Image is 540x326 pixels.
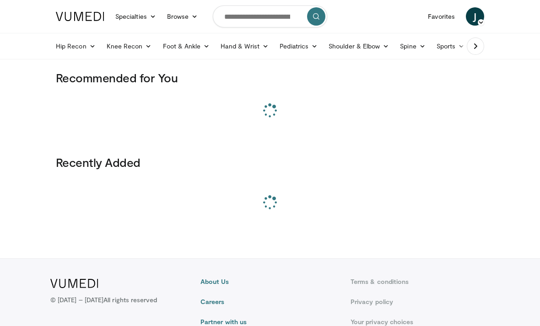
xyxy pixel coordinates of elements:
a: About Us [200,277,340,286]
a: Careers [200,297,340,306]
a: Favorites [422,7,460,26]
span: All rights reserved [103,296,157,304]
a: Specialties [110,7,162,26]
a: Privacy policy [351,297,490,306]
a: Terms & conditions [351,277,490,286]
h3: Recently Added [56,155,484,170]
input: Search topics, interventions [213,5,327,27]
a: Shoulder & Elbow [323,37,394,55]
h3: Recommended for You [56,70,484,85]
a: J [466,7,484,26]
a: Knee Recon [101,37,157,55]
a: Spine [394,37,431,55]
img: VuMedi Logo [50,279,98,288]
a: Pediatrics [274,37,323,55]
a: Hip Recon [50,37,101,55]
p: © [DATE] – [DATE] [50,295,157,305]
a: Hand & Wrist [215,37,274,55]
a: Foot & Ankle [157,37,216,55]
a: Browse [162,7,204,26]
a: Sports [431,37,470,55]
img: VuMedi Logo [56,12,104,21]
